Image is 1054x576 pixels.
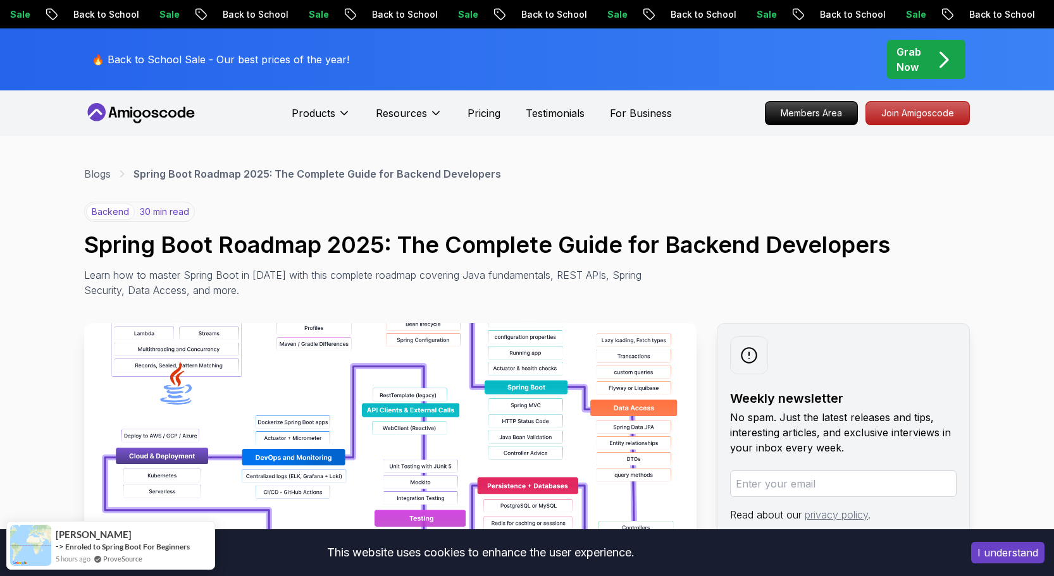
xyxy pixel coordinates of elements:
p: Sale [895,8,936,21]
a: Testimonials [526,106,585,121]
div: This website uses cookies to enhance the user experience. [9,539,952,567]
p: Sale [298,8,338,21]
p: Resources [376,106,427,121]
p: No spam. Just the latest releases and tips, interesting articles, and exclusive interviews in you... [730,410,957,455]
p: Back to School [809,8,895,21]
a: ProveSource [103,553,142,564]
span: 5 hours ago [56,553,90,564]
a: Join Amigoscode [865,101,970,125]
a: Blogs [84,166,111,181]
p: Back to School [511,8,597,21]
p: Products [292,106,335,121]
span: [PERSON_NAME] [56,529,132,540]
button: Accept cookies [971,542,1045,563]
p: Spring Boot Roadmap 2025: The Complete Guide for Backend Developers [133,166,501,181]
p: Back to School [361,8,447,21]
p: 30 min read [140,205,189,218]
a: Enroled to Spring Boot For Beginners [65,541,190,552]
img: provesource social proof notification image [10,525,51,566]
p: Sale [447,8,488,21]
p: Back to School [958,8,1045,21]
p: Learn how to master Spring Boot in [DATE] with this complete roadmap covering Java fundamentals, ... [84,267,651,298]
button: Resources [376,106,442,131]
p: Members Area [766,102,857,125]
a: privacy policy [805,508,868,521]
p: Join Amigoscode [866,102,969,125]
h2: Weekly newsletter [730,389,957,407]
p: Sale [746,8,786,21]
a: Members Area [765,101,858,125]
p: Back to School [212,8,298,21]
a: For Business [610,106,672,121]
p: Back to School [660,8,746,21]
input: Enter your email [730,470,957,497]
p: Sale [597,8,637,21]
span: -> [56,541,64,551]
p: Read about our . [730,507,957,522]
a: Pricing [468,106,500,121]
h1: Spring Boot Roadmap 2025: The Complete Guide for Backend Developers [84,232,970,257]
button: Products [292,106,350,131]
p: backend [86,204,135,220]
p: Back to School [63,8,149,21]
p: Grab Now [896,44,921,75]
p: Sale [149,8,189,21]
p: 🔥 Back to School Sale - Our best prices of the year! [92,52,349,67]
